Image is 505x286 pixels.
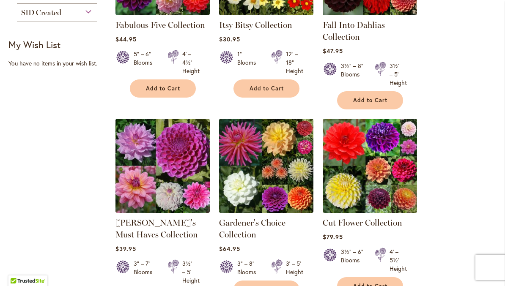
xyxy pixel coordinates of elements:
span: Add to Cart [146,85,181,92]
img: Heather's Must Haves Collection [115,119,210,213]
div: 5" – 6" Blooms [134,50,157,75]
span: $44.95 [115,35,137,43]
div: 3' – 5' Height [286,259,303,276]
span: SID Created [21,8,61,17]
img: Gardener's Choice Collection [219,119,313,213]
a: Fall Into Dahlias Collection [323,20,385,42]
a: Gardener's Choice Collection [219,207,313,215]
div: 4' – 4½' Height [182,50,200,75]
a: Itsy Bitsy Collection [219,9,313,17]
div: 4' – 5½' Height [390,248,407,273]
span: Add to Cart [250,85,284,92]
a: Fabulous Five Collection [115,20,205,30]
span: $64.95 [219,245,240,253]
div: 12" – 18" Height [286,50,303,75]
div: 3½" – 6" Blooms [341,248,365,273]
div: You have no items in your wish list. [8,59,110,68]
button: Add to Cart [233,79,299,98]
a: CUT FLOWER COLLECTION [323,207,417,215]
span: $79.95 [323,233,343,241]
iframe: Launch Accessibility Center [6,256,30,280]
div: 3" – 7" Blooms [134,259,157,285]
a: Cut Flower Collection [323,218,402,228]
div: 3½' – 5' Height [182,259,200,285]
a: Heather's Must Haves Collection [115,207,210,215]
div: 3½" – 8" Blooms [341,62,365,87]
img: CUT FLOWER COLLECTION [323,119,417,213]
span: $30.95 [219,35,240,43]
span: $39.95 [115,245,136,253]
a: Fall Into Dahlias Collection [323,9,417,17]
span: Add to Cart [353,97,388,104]
a: Gardener's Choice Collection [219,218,285,240]
div: 3½' – 5' Height [390,62,407,87]
button: Add to Cart [337,91,403,109]
div: 1" Blooms [237,50,261,75]
a: Itsy Bitsy Collection [219,20,292,30]
button: Add to Cart [130,79,196,98]
a: [PERSON_NAME]'s Must Haves Collection [115,218,198,240]
strong: My Wish List [8,38,60,51]
span: $47.95 [323,47,343,55]
a: Fabulous Five Collection [115,9,210,17]
div: 3" – 8" Blooms [237,259,261,276]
